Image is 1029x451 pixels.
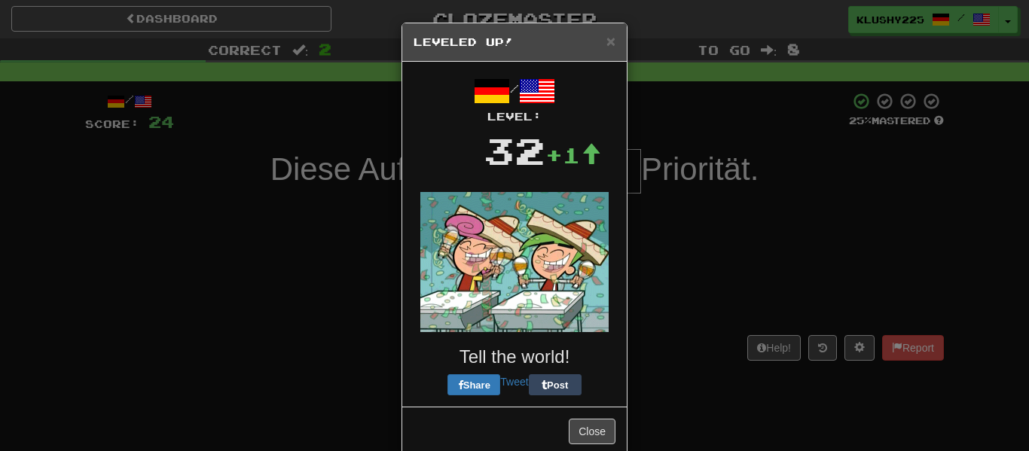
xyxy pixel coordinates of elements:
[414,73,615,124] div: /
[414,347,615,367] h3: Tell the world!
[414,35,615,50] h5: Leveled Up!
[484,124,545,177] div: 32
[420,192,609,332] img: fairly-odd-parents-da00311291977d55ff188899e898f38bf0ea27628e4b7d842fa96e17094d9a08.gif
[606,33,615,49] button: Close
[606,32,615,50] span: ×
[414,109,615,124] div: Level:
[545,140,601,170] div: +1
[447,374,500,395] button: Share
[529,374,582,395] button: Post
[569,419,615,444] button: Close
[500,376,528,388] a: Tweet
